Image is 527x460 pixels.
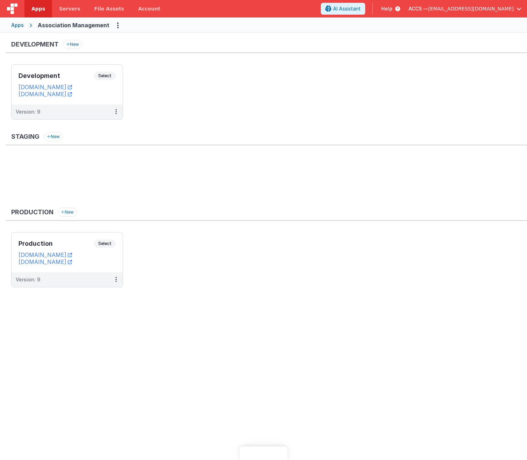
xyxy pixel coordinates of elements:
a: [DOMAIN_NAME] [19,84,72,91]
div: Version: 9 [16,276,40,283]
a: [DOMAIN_NAME] [19,258,72,265]
h3: Staging [11,133,39,140]
div: Version: 9 [16,108,40,115]
button: New [63,40,82,49]
h3: Development [19,72,94,79]
span: Servers [59,5,80,12]
a: [DOMAIN_NAME] [19,251,72,258]
button: Options [112,20,123,31]
button: AI Assistant [321,3,365,15]
span: AI Assistant [333,5,361,12]
h3: Development [11,41,59,48]
div: Association Management [38,21,109,29]
h3: Production [11,209,53,216]
button: New [44,132,63,141]
a: [DOMAIN_NAME] [19,91,72,98]
h3: Production [19,240,94,247]
button: New [58,208,77,217]
span: Select [94,72,116,80]
span: File Assets [94,5,124,12]
span: Apps [31,5,45,12]
button: ACCS — [EMAIL_ADDRESS][DOMAIN_NAME] [409,5,521,12]
span: Select [94,239,116,248]
span: [EMAIL_ADDRESS][DOMAIN_NAME] [428,5,514,12]
div: Apps [11,22,24,29]
span: Help [381,5,392,12]
span: ACCS — [409,5,428,12]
